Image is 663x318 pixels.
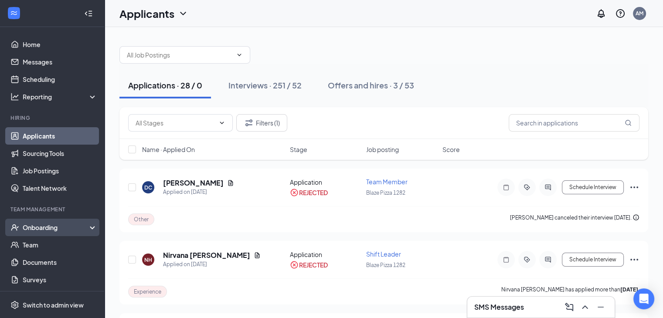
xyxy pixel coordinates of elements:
div: REJECTED [299,188,328,197]
svg: MagnifyingGlass [625,119,632,126]
span: Job posting [366,145,399,154]
div: NH [144,256,152,264]
span: Blaze Pizza 1282 [366,262,405,268]
svg: Document [227,179,234,186]
span: Shift Leader [366,250,401,258]
span: Name · Applied On [142,145,195,154]
svg: CrossCircle [290,260,299,269]
svg: Document [254,252,261,259]
a: Documents [23,254,97,271]
a: Applicants [23,127,97,145]
svg: QuestionInfo [615,8,626,19]
a: Messages [23,53,97,71]
span: Team Member [366,178,408,186]
svg: ActiveChat [543,184,553,191]
div: [PERSON_NAME] canceled their interview [DATE]. [510,213,639,225]
div: Applied on [DATE] [163,188,234,196]
div: Interviews · 251 / 52 [228,80,302,91]
svg: Note [501,256,511,263]
svg: Ellipses [629,182,639,193]
svg: UserCheck [10,223,19,232]
svg: Settings [10,301,19,309]
div: REJECTED [299,260,328,269]
button: Schedule Interview [562,180,624,194]
svg: CrossCircle [290,188,299,197]
a: Sourcing Tools [23,145,97,162]
input: All Job Postings [127,50,232,60]
svg: ComposeMessage [564,302,575,312]
button: Minimize [594,300,608,314]
div: AM [636,10,643,17]
div: Onboarding [23,223,90,232]
a: Scheduling [23,71,97,88]
svg: Note [501,184,511,191]
a: Team [23,236,97,254]
input: All Stages [136,118,215,128]
a: Job Postings [23,162,97,179]
span: Stage [290,145,307,154]
svg: ChevronDown [178,8,188,19]
svg: Ellipses [629,254,639,265]
h3: SMS Messages [474,302,524,312]
h5: [PERSON_NAME] [163,178,224,188]
h5: Nirvana [PERSON_NAME] [163,250,250,260]
div: Open Intercom Messenger [633,288,654,309]
div: Offers and hires · 3 / 53 [328,80,414,91]
svg: Notifications [596,8,606,19]
div: Application [290,178,361,186]
svg: ChevronUp [580,302,590,312]
p: Nirvana [PERSON_NAME] has applied more than . [501,286,639,298]
div: Application [290,250,361,259]
div: Team Management [10,206,95,213]
svg: Filter [244,118,254,128]
svg: ChevronDown [236,51,243,58]
svg: WorkstreamLogo [10,9,18,17]
span: Experience [134,288,161,295]
a: Home [23,36,97,53]
div: DC [144,184,152,191]
span: Score [442,145,460,154]
b: [DATE] [620,286,638,293]
span: Other [134,216,149,223]
div: Applied on [DATE] [163,260,261,269]
svg: ActiveTag [522,184,532,191]
span: Blaze Pizza 1282 [366,189,405,196]
button: Filter Filters (1) [236,114,287,132]
svg: ActiveTag [522,256,532,263]
button: ChevronUp [578,300,592,314]
button: ComposeMessage [562,300,576,314]
div: Reporting [23,92,98,101]
svg: Minimize [595,302,606,312]
div: Switch to admin view [23,301,84,309]
a: Surveys [23,271,97,288]
input: Search in applications [509,114,639,132]
svg: ChevronDown [218,119,225,126]
svg: Analysis [10,92,19,101]
svg: Collapse [84,9,93,18]
div: Applications · 28 / 0 [128,80,202,91]
h1: Applicants [119,6,174,21]
a: Talent Network [23,179,97,197]
button: Schedule Interview [562,253,624,267]
div: Hiring [10,114,95,122]
svg: ActiveChat [543,256,553,263]
svg: Info [632,214,639,221]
